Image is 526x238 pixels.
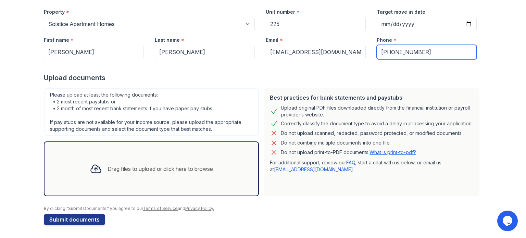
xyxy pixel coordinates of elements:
div: Best practices for bank statements and paystubs [270,93,474,102]
div: Upload original PDF files downloaded directly from the financial institution or payroll provider’... [281,104,474,118]
label: Email [266,37,278,43]
button: Submit documents [44,214,105,225]
div: Drag files to upload or click here to browse [108,165,213,173]
label: Last name [155,37,180,43]
a: Privacy Policy. [185,206,214,211]
label: First name [44,37,69,43]
label: Target move in date [377,9,425,15]
p: For additional support, review our , start a chat with us below, or email us at [270,159,474,173]
div: Do not upload scanned, redacted, password protected, or modified documents. [281,129,463,137]
p: Do not upload print-to-PDF documents. [281,149,416,156]
div: Correctly classify the document type to avoid a delay in processing your application. [281,120,473,128]
label: Phone [377,37,392,43]
label: Property [44,9,65,15]
a: [EMAIL_ADDRESS][DOMAIN_NAME] [274,166,353,172]
iframe: chat widget [497,211,519,231]
div: Please upload at least the following documents: • 2 most recent paystubs or • 2 month of most rec... [44,88,259,136]
div: Upload documents [44,73,482,83]
a: What is print-to-pdf? [370,149,416,155]
a: FAQ [346,160,355,165]
div: By clicking "Submit Documents," you agree to our and [44,206,482,211]
label: Unit number [266,9,295,15]
div: Do not combine multiple documents into one file. [281,139,391,147]
a: Terms of Service [143,206,178,211]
